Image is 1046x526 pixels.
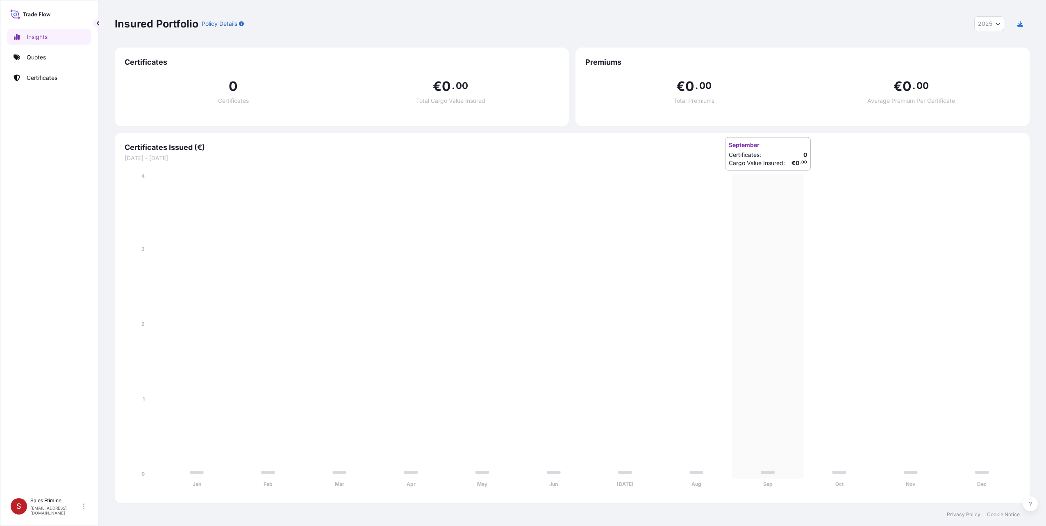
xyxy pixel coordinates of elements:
tspan: May [477,481,488,487]
p: Insights [27,33,48,41]
tspan: Aug [691,481,701,487]
span: € [894,80,903,93]
a: Certificates [7,70,91,86]
tspan: Dec [977,481,987,487]
tspan: 1 [143,396,145,402]
span: 00 [916,82,929,89]
span: . [695,82,698,89]
span: [DATE] - [DATE] [125,154,1020,162]
p: Insured Portfolio [115,17,198,30]
span: . [452,82,455,89]
span: Certificates [218,98,249,104]
a: Quotes [7,49,91,66]
p: Certificates [27,74,57,82]
span: 00 [456,82,468,89]
tspan: Oct [835,481,844,487]
a: Cookie Notice [987,511,1020,518]
span: S [16,502,21,510]
tspan: 3 [141,246,145,252]
span: 0 [442,80,451,93]
button: Year Selector [974,16,1004,31]
tspan: Jun [549,481,558,487]
tspan: 4 [141,173,145,179]
tspan: Feb [264,481,273,487]
span: Premiums [585,57,1020,67]
span: Average Premium Per Certificate [867,98,955,104]
tspan: Mar [335,481,344,487]
span: 0 [229,80,238,93]
a: Privacy Policy [947,511,980,518]
span: Total Cargo Value Insured [416,98,485,104]
span: Certificates [125,57,559,67]
span: 2025 [978,20,992,28]
span: 0 [903,80,912,93]
span: € [433,80,442,93]
span: € [676,80,685,93]
tspan: Apr [407,481,416,487]
tspan: Nov [906,481,916,487]
p: [EMAIL_ADDRESS][DOMAIN_NAME] [30,506,81,515]
tspan: Sep [763,481,773,487]
p: Quotes [27,53,46,61]
span: 00 [699,82,712,89]
tspan: 0 [141,471,145,477]
p: Sales Etimine [30,497,81,504]
p: Policy Details [202,20,237,28]
tspan: [DATE] [617,481,634,487]
a: Insights [7,29,91,45]
tspan: 2 [141,321,145,327]
span: Total Premiums [673,98,714,104]
span: Certificates Issued (€) [125,143,1020,152]
span: . [912,82,915,89]
span: 0 [685,80,694,93]
tspan: Jan [193,481,201,487]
